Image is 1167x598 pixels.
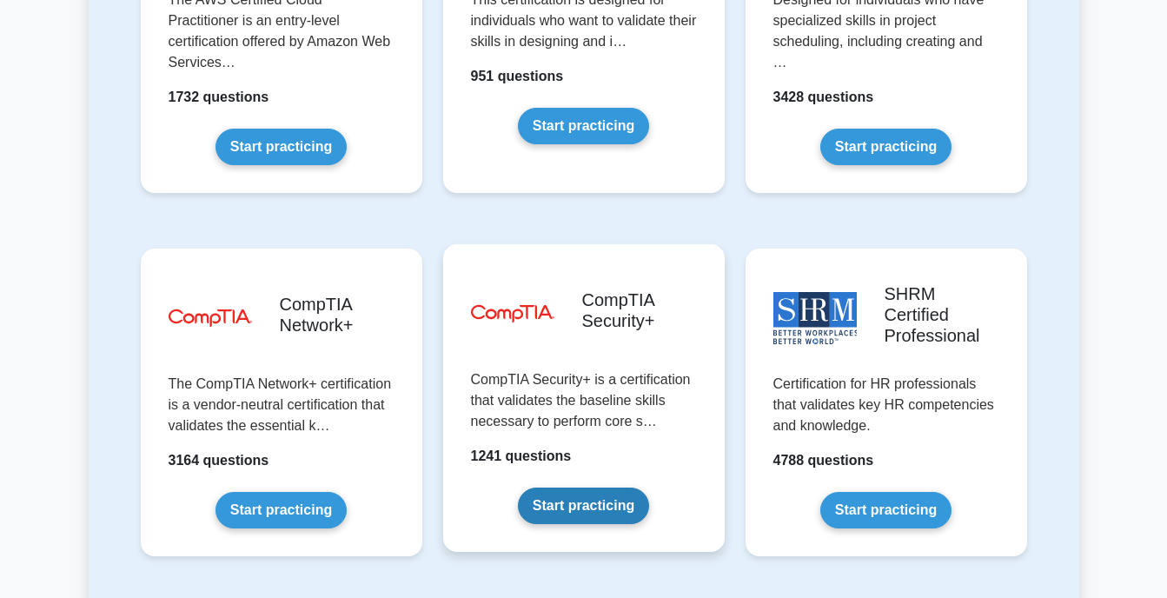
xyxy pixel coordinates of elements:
a: Start practicing [518,488,649,524]
a: Start practicing [820,492,952,528]
a: Start practicing [820,129,952,165]
a: Start practicing [518,108,649,144]
a: Start practicing [215,129,347,165]
a: Start practicing [215,492,347,528]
